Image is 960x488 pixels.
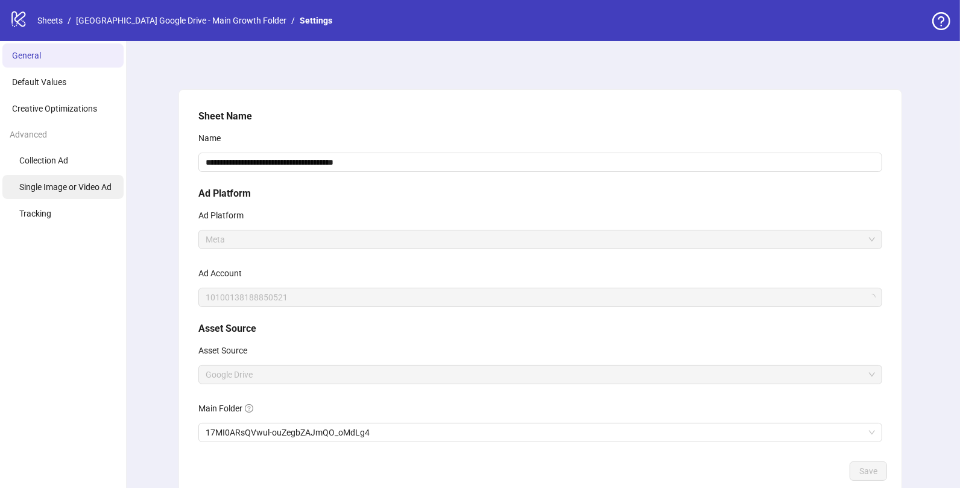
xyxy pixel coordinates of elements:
h5: Ad Platform [198,186,882,201]
span: 17MI0ARsQVwul-ouZegbZAJmQO_oMdLg4 [206,423,875,442]
span: loading [867,293,877,303]
a: [GEOGRAPHIC_DATA] Google Drive - Main Growth Folder [74,14,289,27]
li: / [291,14,295,27]
button: Save [850,461,887,481]
span: Default Values [12,77,66,87]
span: question-circle [932,12,950,30]
h5: Asset Source [198,322,882,336]
label: Ad Account [198,264,250,283]
span: Google Drive [206,366,875,384]
label: Name [198,128,229,148]
span: Collection Ad [19,156,68,165]
a: Settings [297,14,335,27]
span: General [12,51,41,60]
label: Main Folder [198,399,261,418]
label: Asset Source [198,341,255,360]
span: 10100138188850521 [206,288,875,306]
input: Name [198,153,882,172]
span: Single Image or Video Ad [19,182,112,192]
span: Creative Optimizations [12,104,97,113]
h5: Sheet Name [198,109,882,124]
label: Ad Platform [198,206,251,225]
span: Meta [206,230,875,249]
span: Tracking [19,209,51,218]
li: / [68,14,71,27]
span: question-circle [245,404,253,413]
a: Sheets [35,14,65,27]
